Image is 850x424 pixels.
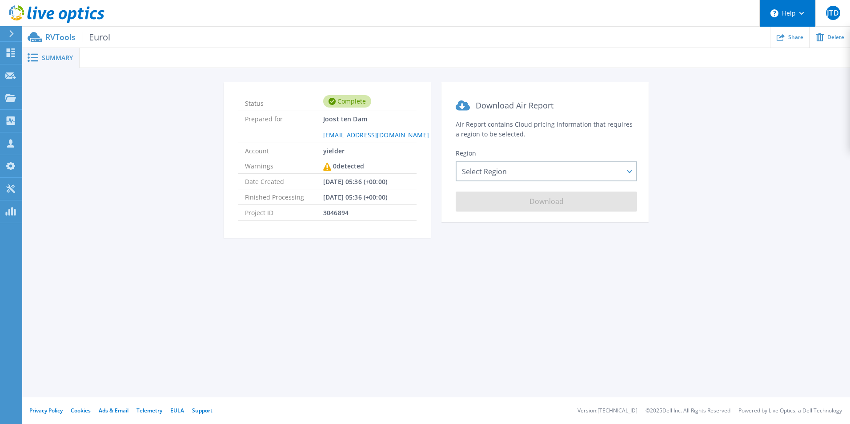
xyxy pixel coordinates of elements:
li: Powered by Live Optics, a Dell Technology [738,408,842,414]
li: Version: [TECHNICAL_ID] [577,408,637,414]
span: Date Created [245,174,323,189]
span: 3046894 [323,205,349,220]
li: © 2025 Dell Inc. All Rights Reserved [646,408,730,414]
a: Privacy Policy [29,407,63,414]
span: [DATE] 05:36 (+00:00) [323,174,387,189]
span: Account [245,143,323,158]
span: Air Report contains Cloud pricing information that requires a region to be selected. [456,120,633,138]
button: Download [456,192,637,212]
a: Support [192,407,212,414]
span: Region [456,149,476,157]
span: Summary [42,55,73,61]
p: RVTools [45,32,110,42]
span: Share [788,35,803,40]
a: Cookies [71,407,91,414]
span: [DATE] 05:36 (+00:00) [323,189,387,204]
span: Prepared for [245,111,323,142]
span: Warnings [245,158,323,173]
span: Joost ten Dam [323,111,429,142]
span: Project ID [245,205,323,220]
span: yielder [323,143,345,158]
div: Select Region [456,161,637,181]
a: Telemetry [136,407,162,414]
a: [EMAIL_ADDRESS][DOMAIN_NAME] [323,131,429,139]
div: 0 detected [323,158,364,174]
span: Delete [827,35,844,40]
span: Eurol [83,32,110,42]
a: Ads & Email [99,407,128,414]
a: EULA [170,407,184,414]
span: Finished Processing [245,189,323,204]
span: Status [245,96,323,107]
span: Download Air Report [476,100,553,111]
div: Complete [323,95,371,108]
span: JTD [827,9,838,16]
